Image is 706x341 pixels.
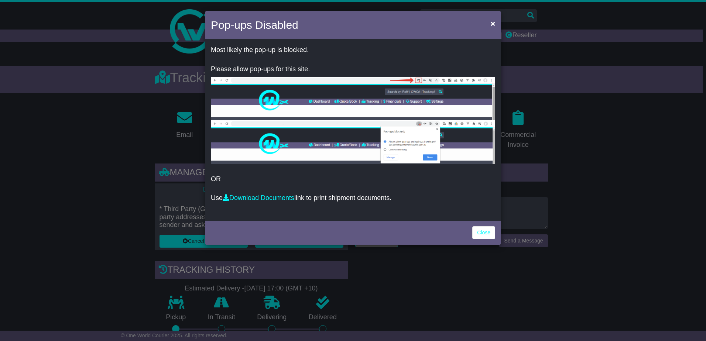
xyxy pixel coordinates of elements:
p: Use link to print shipment documents. [211,194,495,202]
h4: Pop-ups Disabled [211,17,298,33]
a: Close [472,226,495,239]
img: allow-popup-1.png [211,77,495,120]
img: allow-popup-2.png [211,120,495,164]
p: Please allow pop-ups for this site. [211,65,495,73]
p: Most likely the pop-up is blocked. [211,46,495,54]
button: Close [487,16,499,31]
span: × [491,19,495,28]
div: OR [205,41,501,219]
a: Download Documents [223,194,294,201]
